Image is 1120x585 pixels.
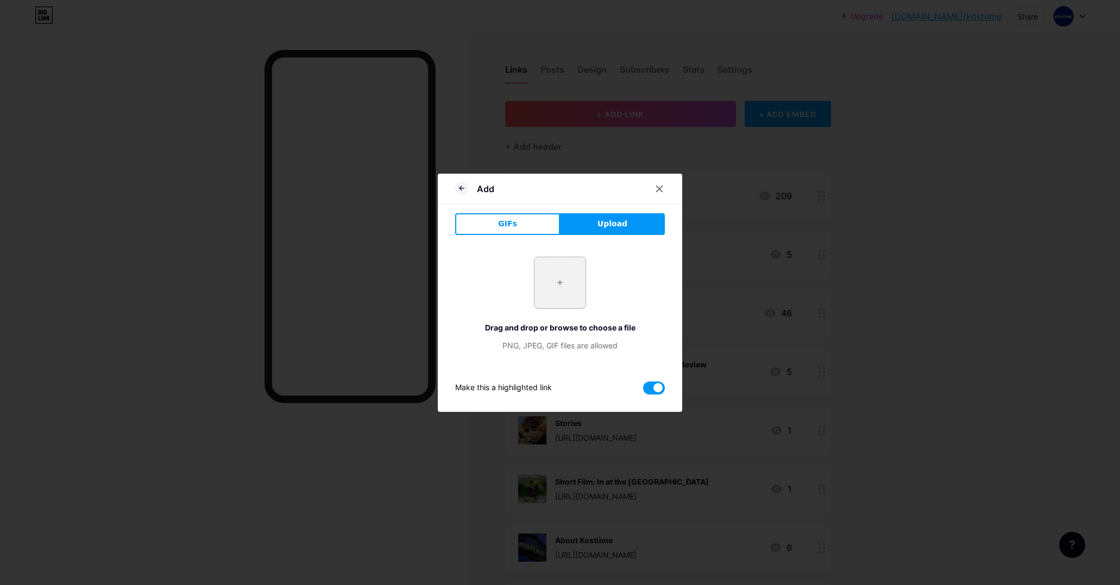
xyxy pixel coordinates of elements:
span: GIFs [498,218,517,230]
div: Add [477,182,494,195]
button: GIFs [455,213,560,235]
div: Make this a highlighted link [455,381,552,395]
span: Upload [597,218,627,230]
div: PNG, JPEG, GIF files are allowed [455,340,665,351]
button: Upload [560,213,665,235]
div: Drag and drop or browse to choose a file [455,322,665,333]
